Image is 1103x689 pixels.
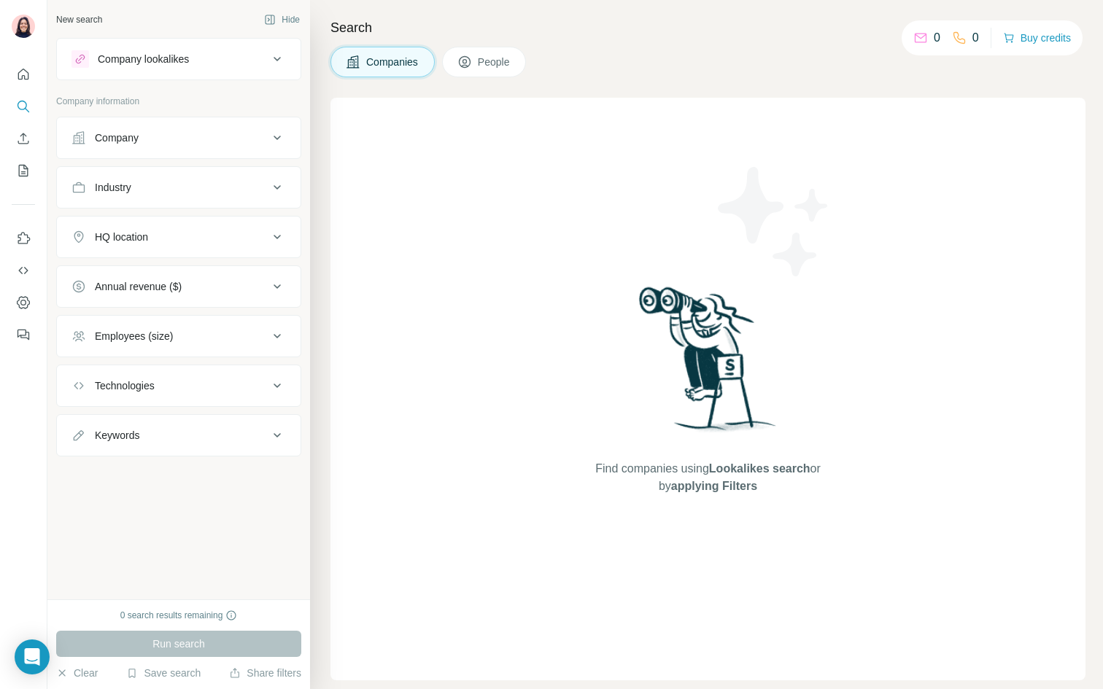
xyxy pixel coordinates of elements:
[366,55,419,69] span: Companies
[934,29,940,47] p: 0
[57,319,301,354] button: Employees (size)
[229,666,301,680] button: Share filters
[56,666,98,680] button: Clear
[12,93,35,120] button: Search
[95,329,173,343] div: Employees (size)
[330,17,1085,38] h4: Search
[632,283,784,445] img: Surfe Illustration - Woman searching with binoculars
[95,131,139,145] div: Company
[254,9,310,31] button: Hide
[126,666,201,680] button: Save search
[12,157,35,184] button: My lists
[1003,28,1071,48] button: Buy credits
[478,55,511,69] span: People
[12,15,35,38] img: Avatar
[98,52,189,66] div: Company lookalikes
[56,95,301,108] p: Company information
[56,13,102,26] div: New search
[12,125,35,152] button: Enrich CSV
[57,368,301,403] button: Technologies
[12,289,35,316] button: Dashboard
[57,42,301,77] button: Company lookalikes
[972,29,979,47] p: 0
[95,378,155,393] div: Technologies
[57,170,301,205] button: Industry
[671,480,757,492] span: applying Filters
[708,156,840,287] img: Surfe Illustration - Stars
[57,418,301,453] button: Keywords
[120,609,238,622] div: 0 search results remaining
[57,120,301,155] button: Company
[15,639,50,674] div: Open Intercom Messenger
[95,279,182,294] div: Annual revenue ($)
[709,462,810,475] span: Lookalikes search
[12,257,35,284] button: Use Surfe API
[57,219,301,254] button: HQ location
[12,61,35,87] button: Quick start
[95,180,131,195] div: Industry
[95,428,139,443] div: Keywords
[591,460,824,495] span: Find companies using or by
[12,225,35,252] button: Use Surfe on LinkedIn
[95,230,148,244] div: HQ location
[57,269,301,304] button: Annual revenue ($)
[12,322,35,348] button: Feedback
